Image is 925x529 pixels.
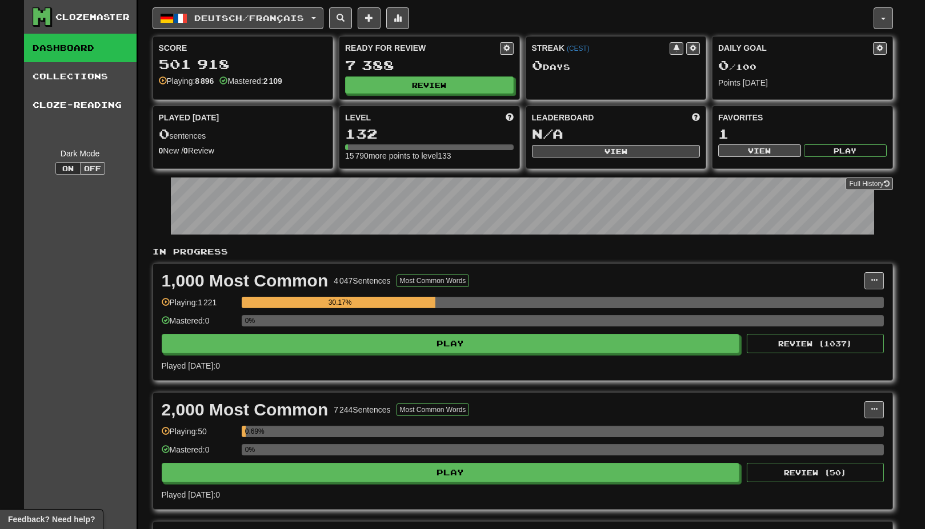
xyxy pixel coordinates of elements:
button: Most Common Words [397,274,470,287]
button: View [718,144,801,157]
div: Ready for Review [345,42,500,54]
div: Dark Mode [33,148,128,159]
strong: 0 [183,146,188,155]
div: New / Review [159,145,327,156]
div: 4 047 Sentences [334,275,390,286]
button: Off [80,162,105,175]
button: Review [345,76,514,94]
div: Mastered: 0 [162,315,236,334]
div: 15 790 more points to level 133 [345,150,514,161]
span: Open feedback widget [8,514,95,525]
span: Level [345,112,371,123]
div: Mastered: [219,75,282,87]
div: 132 [345,127,514,141]
a: Cloze-Reading [24,91,137,119]
div: 2,000 Most Common [162,401,329,418]
button: Review (1037) [747,334,884,353]
div: Favorites [718,112,887,123]
button: More stats [386,7,409,29]
button: Play [162,334,740,353]
div: 501 918 [159,57,327,71]
div: 7 244 Sentences [334,404,390,415]
a: Collections [24,62,137,91]
span: Leaderboard [532,112,594,123]
div: Playing: [159,75,214,87]
span: 0 [718,57,729,73]
button: Search sentences [329,7,352,29]
button: Add sentence to collection [358,7,381,29]
span: Played [DATE]: 0 [162,490,220,499]
span: Played [DATE] [159,112,219,123]
div: Score [159,42,327,54]
button: Deutsch/Français [153,7,323,29]
button: Most Common Words [397,403,470,416]
a: (CEST) [567,45,590,53]
div: Playing: 1 221 [162,297,236,316]
span: N/A [532,126,563,142]
span: This week in points, UTC [692,112,700,123]
strong: 2 109 [263,76,282,86]
div: 7 388 [345,58,514,72]
div: 30.17% [245,297,435,308]
strong: 8 896 [195,76,214,86]
a: Dashboard [24,34,137,62]
a: Full History [846,177,892,190]
div: 1 [718,127,887,141]
div: Clozemaster [55,11,130,23]
button: On [55,162,81,175]
span: Deutsch / Français [194,13,304,23]
button: Play [804,144,887,157]
span: 0 [159,126,170,142]
span: / 100 [718,62,756,72]
button: Play [162,463,740,482]
span: 0 [532,57,543,73]
div: sentences [159,127,327,142]
button: Review (50) [747,463,884,482]
button: View [532,145,700,158]
strong: 0 [159,146,163,155]
div: Daily Goal [718,42,873,55]
div: Playing: 50 [162,426,236,445]
div: Streak [532,42,670,54]
span: Played [DATE]: 0 [162,361,220,370]
span: Score more points to level up [506,112,514,123]
p: In Progress [153,246,893,257]
div: Points [DATE] [718,77,887,88]
div: Day s [532,58,700,73]
div: Mastered: 0 [162,444,236,463]
div: 1,000 Most Common [162,272,329,289]
div: 0.69% [245,426,246,437]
